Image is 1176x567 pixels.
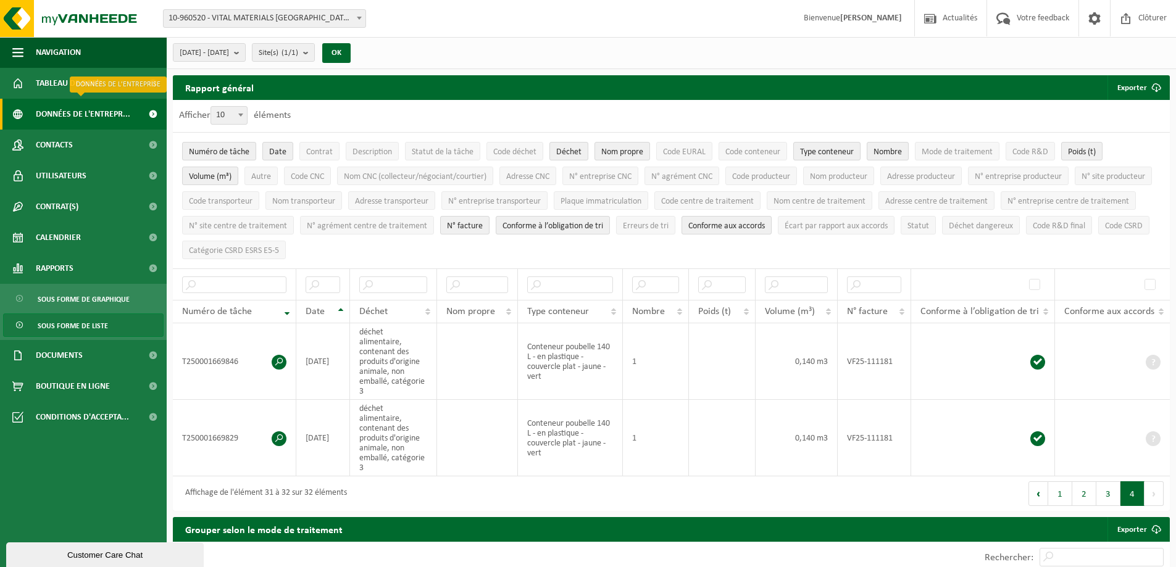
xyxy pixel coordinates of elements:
[1072,481,1096,506] button: 2
[265,191,342,210] button: Nom transporteurNom transporteur: Activate to sort
[725,147,780,157] span: Code conteneur
[800,147,854,157] span: Type conteneur
[163,9,366,28] span: 10-960520 - VITAL MATERIALS BELGIUM S.A. - TILLY
[1105,221,1143,231] span: Code CSRD
[885,197,988,206] span: Adresse centre de traitement
[348,191,435,210] button: Adresse transporteurAdresse transporteur: Activate to sort
[36,68,102,99] span: Tableau de bord
[189,172,231,181] span: Volume (m³)
[562,167,638,185] button: N° entreprise CNCN° entreprise CNC: Activate to sort
[182,142,256,160] button: Numéro de tâcheNuméro de tâche: Activate to remove sorting
[36,222,81,253] span: Calendrier
[874,147,902,157] span: Nombre
[1033,221,1085,231] span: Code R&D final
[503,221,603,231] span: Conforme à l’obligation de tri
[346,142,399,160] button: DescriptionDescription: Activate to sort
[3,313,164,337] a: Sous forme de liste
[36,253,73,284] span: Rapports
[1007,197,1129,206] span: N° entreprise centre de traitement
[179,110,291,120] label: Afficher éléments
[1001,191,1136,210] button: N° entreprise centre de traitementN° entreprise centre de traitement: Activate to sort
[623,400,690,476] td: 1
[656,142,712,160] button: Code EURALCode EURAL: Activate to sort
[887,172,955,181] span: Adresse producteur
[355,197,428,206] span: Adresse transporteur
[38,288,130,311] span: Sous forme de graphique
[496,216,610,234] button: Conforme à l’obligation de tri : Activate to sort
[306,147,333,157] span: Contrat
[985,553,1033,563] label: Rechercher:
[272,197,335,206] span: Nom transporteur
[651,172,712,181] span: N° agrément CNC
[299,142,340,160] button: ContratContrat: Activate to sort
[907,221,929,231] span: Statut
[486,142,543,160] button: Code déchetCode déchet: Activate to sort
[252,43,315,62] button: Site(s)(1/1)
[1068,147,1096,157] span: Poids (t)
[296,323,350,400] td: [DATE]
[359,307,388,317] span: Déchet
[793,142,861,160] button: Type conteneurType conteneur: Activate to sort
[719,142,787,160] button: Code conteneurCode conteneur: Activate to sort
[688,221,765,231] span: Conforme aux accords
[440,216,490,234] button: N° factureN° facture: Activate to sort
[756,400,838,476] td: 0,140 m3
[725,167,797,185] button: Code producteurCode producteur: Activate to sort
[732,172,790,181] span: Code producteur
[774,197,865,206] span: Nom centre de traitement
[644,167,719,185] button: N° agrément CNCN° agrément CNC: Activate to sort
[499,167,556,185] button: Adresse CNCAdresse CNC: Activate to sort
[915,142,999,160] button: Mode de traitementMode de traitement: Activate to sort
[352,147,392,157] span: Description
[182,216,294,234] button: N° site centre de traitementN° site centre de traitement: Activate to sort
[291,172,324,181] span: Code CNC
[616,216,675,234] button: Erreurs de triErreurs de tri: Activate to sort
[1107,517,1169,542] a: Exporter
[623,221,669,231] span: Erreurs de tri
[344,172,486,181] span: Nom CNC (collecteur/négociant/courtier)
[554,191,648,210] button: Plaque immatriculationPlaque immatriculation: Activate to sort
[189,147,249,157] span: Numéro de tâche
[189,246,279,255] span: Catégorie CSRD ESRS E5-5
[810,172,867,181] span: Nom producteur
[1064,307,1154,317] span: Conforme aux accords
[173,43,246,62] button: [DATE] - [DATE]
[211,106,248,125] span: 10
[173,323,296,400] td: T250001669846
[601,147,643,157] span: Nom propre
[337,167,493,185] button: Nom CNC (collecteur/négociant/courtier)Nom CNC (collecteur/négociant/courtier): Activate to sort
[1145,481,1164,506] button: Next
[1012,147,1048,157] span: Code R&D
[569,172,632,181] span: N° entreprise CNC
[322,43,351,63] button: OK
[756,323,838,400] td: 0,140 m3
[180,44,229,62] span: [DATE] - [DATE]
[867,142,909,160] button: NombreNombre: Activate to sort
[838,323,911,400] td: VF25-111181
[441,191,548,210] button: N° entreprise transporteurN° entreprise transporteur: Activate to sort
[3,287,164,310] a: Sous forme de graphique
[36,99,130,130] span: Données de l'entrepr...
[968,167,1069,185] button: N° entreprise producteurN° entreprise producteur: Activate to sort
[262,142,293,160] button: DateDate: Activate to sort
[296,400,350,476] td: [DATE]
[189,221,287,231] span: N° site centre de traitement
[251,172,271,181] span: Autre
[173,517,355,541] h2: Grouper selon le mode de traitement
[663,147,706,157] span: Code EURAL
[1006,142,1055,160] button: Code R&DCode R&amp;D: Activate to sort
[164,10,365,27] span: 10-960520 - VITAL MATERIALS BELGIUM S.A. - TILLY
[878,191,995,210] button: Adresse centre de traitementAdresse centre de traitement: Activate to sort
[1075,167,1152,185] button: N° site producteurN° site producteur : Activate to sort
[661,197,754,206] span: Code centre de traitement
[654,191,761,210] button: Code centre de traitementCode centre de traitement: Activate to sort
[1107,75,1169,100] button: Exporter
[1026,216,1092,234] button: Code R&D finalCode R&amp;D final: Activate to sort
[350,323,437,400] td: déchet alimentaire, contenant des produits d'origine animale, non emballé, catégorie 3
[942,216,1020,234] button: Déchet dangereux : Activate to sort
[840,14,902,23] strong: [PERSON_NAME]
[785,221,888,231] span: Écart par rapport aux accords
[1098,216,1149,234] button: Code CSRDCode CSRD: Activate to sort
[182,307,252,317] span: Numéro de tâche
[182,241,286,259] button: Catégorie CSRD ESRS E5-5Catégorie CSRD ESRS E5-5: Activate to sort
